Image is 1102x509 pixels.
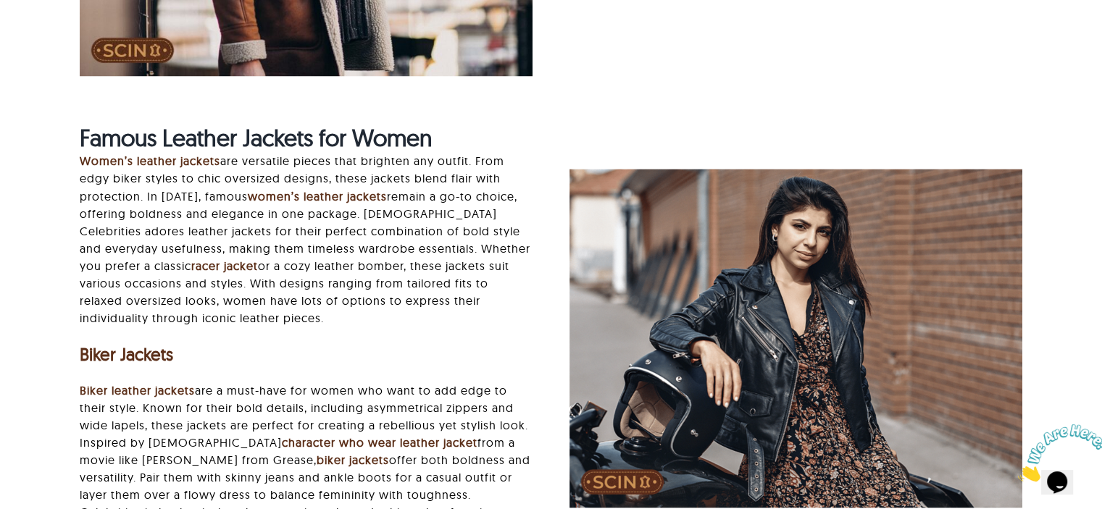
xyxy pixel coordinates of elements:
[80,342,173,364] a: Biker Jackets
[248,188,387,203] a: women’s leather jackets
[191,258,258,272] a: racer jacket
[80,382,195,397] a: Biker leather jackets
[80,123,433,152] strong: Famous Leather Jackets for Women
[1012,418,1102,487] iframe: chat widget
[80,153,220,168] a: Women’s leather jackets
[569,169,1022,508] img: Biker leather jackets for Women
[80,152,533,326] p: are versatile pieces that brighten any outfit. From edgy biker styles to chic oversized designs, ...
[282,434,477,449] a: character who wear leather jacket
[6,6,96,63] img: Chat attention grabber
[317,452,389,466] a: biker jackets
